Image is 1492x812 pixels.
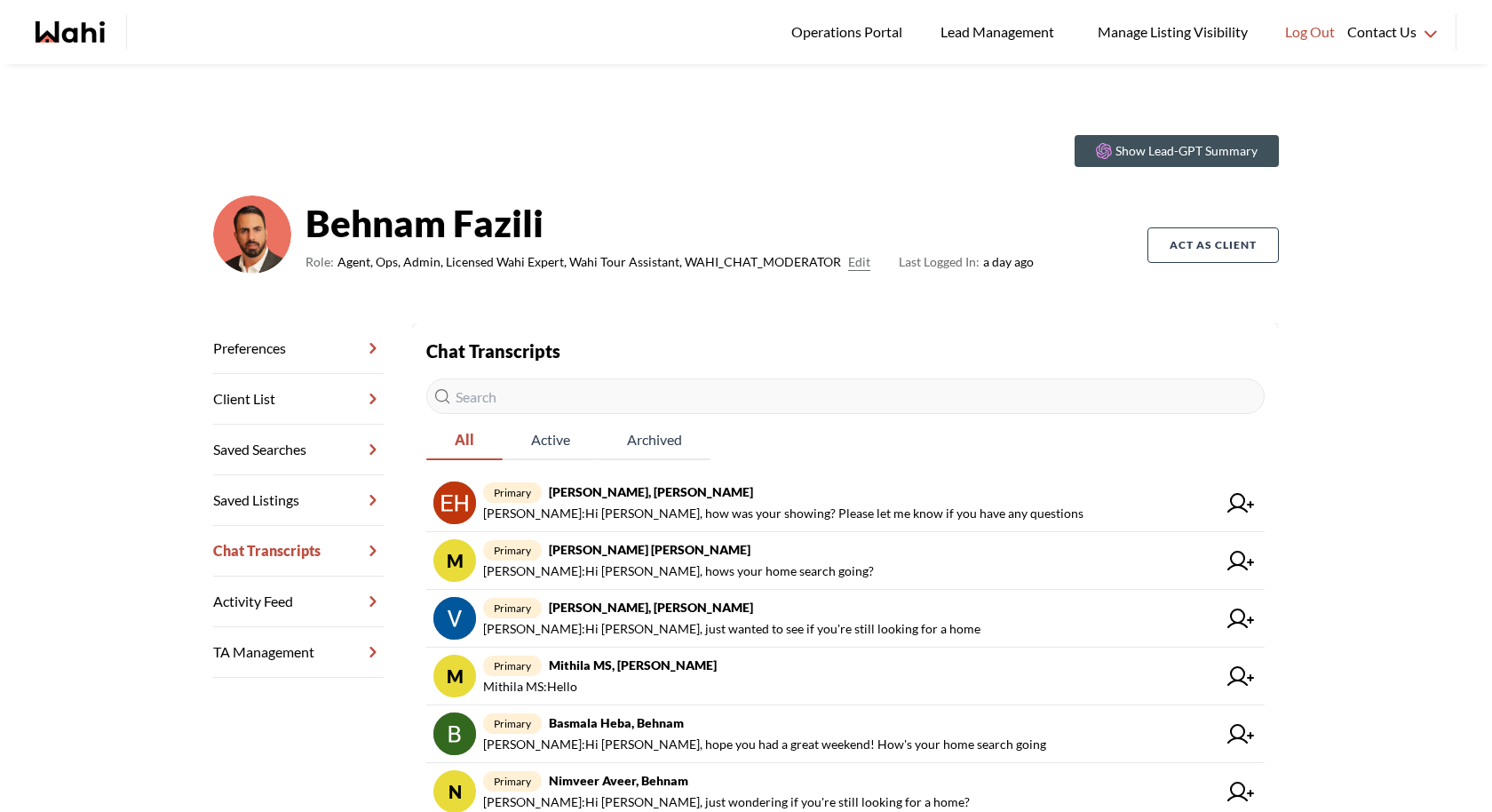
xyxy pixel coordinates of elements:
strong: Behnam Fazili [306,196,1034,250]
a: Saved Searches [213,425,384,475]
img: chat avatar [433,482,476,524]
strong: Basmala Heba, Behnam [549,715,684,730]
span: Agent, Ops, Admin, Licensed Wahi Expert, Wahi Tour Assistant, WAHI_CHAT_MODERATOR [337,251,841,273]
button: Show Lead-GPT Summary [1075,135,1279,167]
a: Saved Listings [213,475,384,526]
button: Edit [848,251,870,273]
a: primary[PERSON_NAME], [PERSON_NAME][PERSON_NAME]:Hi [PERSON_NAME], just wanted to see if you're s... [426,590,1265,648]
strong: [PERSON_NAME], [PERSON_NAME] [549,600,753,615]
a: TA Management [213,627,384,678]
input: Search [426,378,1265,414]
div: M [433,655,476,697]
img: chat avatar [433,712,476,755]
a: MprimaryMithila MS, [PERSON_NAME]Mithila MS:Hello [426,648,1265,705]
span: Role: [306,251,334,273]
p: Show Lead-GPT Summary [1115,142,1258,160]
span: primary [483,713,542,734]
span: primary [483,771,542,792]
span: [PERSON_NAME] : Hi [PERSON_NAME], hope you had a great weekend! How's your home search going [483,734,1046,755]
span: primary [483,540,542,561]
a: Activity Feed [213,577,384,627]
span: [PERSON_NAME] : Hi [PERSON_NAME], how was your showing? Please let me know if you have any questions [483,503,1083,524]
a: primary[PERSON_NAME], [PERSON_NAME][PERSON_NAME]:Hi [PERSON_NAME], how was your showing? Please l... [426,474,1265,532]
span: primary [483,482,542,503]
img: cf9ae410c976398e.png [213,195,291,274]
a: Mprimary[PERSON_NAME] [PERSON_NAME][PERSON_NAME]:Hi [PERSON_NAME], hows your home search going? [426,532,1265,590]
span: All [426,421,503,458]
strong: [PERSON_NAME], [PERSON_NAME] [549,484,753,499]
span: Archived [599,421,710,458]
strong: Nimveer Aveer, Behnam [549,773,688,788]
span: primary [483,598,542,618]
a: Chat Transcripts [213,526,384,577]
span: Last Logged In: [899,254,980,269]
span: a day ago [899,251,1034,273]
button: Archived [599,421,710,460]
button: All [426,421,503,460]
span: Log Out [1285,20,1335,44]
div: M [433,539,476,582]
a: Preferences [213,323,384,374]
strong: Chat Transcripts [426,340,560,362]
button: Active [503,421,599,460]
span: Lead Management [940,20,1060,44]
a: Client List [213,374,384,425]
span: Active [503,421,599,458]
a: Wahi homepage [36,21,105,43]
span: Operations Portal [791,20,909,44]
strong: Mithila MS, [PERSON_NAME] [549,657,717,673]
strong: [PERSON_NAME] [PERSON_NAME] [549,542,750,557]
img: chat avatar [433,597,476,640]
button: Act as Client [1147,227,1279,263]
span: [PERSON_NAME] : Hi [PERSON_NAME], hows your home search going? [483,561,874,582]
span: Manage Listing Visibility [1092,20,1253,44]
span: primary [483,656,542,676]
span: Mithila MS : Hello [483,676,577,697]
a: primaryBasmala Heba, Behnam[PERSON_NAME]:Hi [PERSON_NAME], hope you had a great weekend! How's yo... [426,705,1265,763]
span: [PERSON_NAME] : Hi [PERSON_NAME], just wanted to see if you're still looking for a home [483,618,980,640]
